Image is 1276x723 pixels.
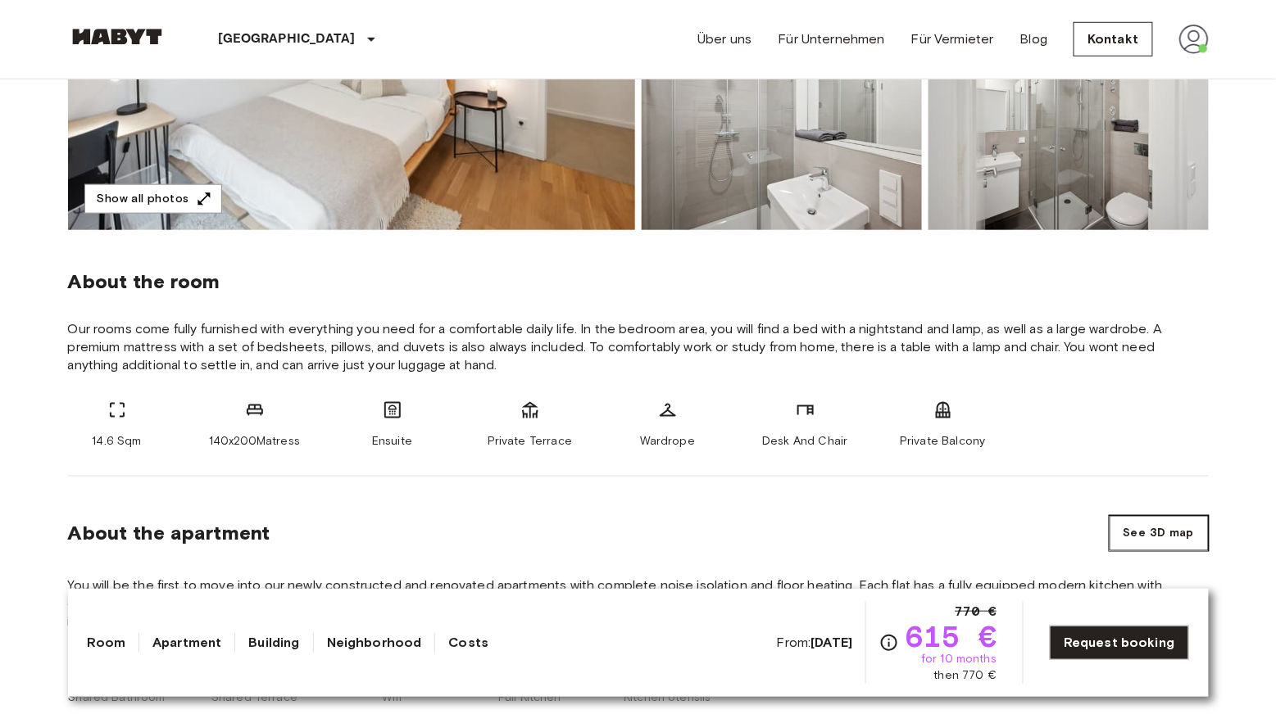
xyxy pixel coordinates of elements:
span: From: [777,634,853,652]
a: Costs [448,633,488,653]
span: for 10 months [921,651,997,667]
a: Apartment [152,633,221,653]
span: About the room [68,269,1209,294]
button: Show all photos [84,184,222,215]
span: You will be the first to move into our newly constructed and renovated apartments with complete n... [68,577,1209,631]
a: Kontakt [1074,22,1152,56]
a: Room [88,633,126,653]
span: 140x200Matress [209,433,300,450]
button: See 3D map [1110,516,1209,551]
a: Blog [1020,29,1048,49]
a: Für Vermieter [911,29,994,49]
img: avatar [1179,25,1209,54]
span: Wifi [382,690,402,707]
span: Kitchen Utensils [624,690,711,707]
svg: Check cost overview for full price breakdown. Please note that discounts apply to new joiners onl... [879,633,899,653]
a: Über uns [697,29,752,49]
img: Picture of unit DE-01-260-002-03 [929,16,1209,230]
span: then 770 € [934,667,997,684]
span: Shared Terrace [211,690,297,707]
span: 14.6 Sqm [92,433,141,450]
b: [DATE] [811,635,853,650]
span: Full Kitchen [498,690,561,707]
span: About the apartment [68,521,270,545]
a: Request booking [1050,626,1188,660]
span: Our rooms come fully furnished with everything you need for a comfortable daily life. In the bedr... [68,320,1209,374]
span: 770 € [955,602,997,621]
span: 615 € [906,621,997,651]
span: Wardrope [640,433,695,450]
span: Private Terrace [488,433,572,450]
span: Ensuite [372,433,412,450]
a: Für Unternehmen [779,29,885,49]
span: Shared Bathroom [68,690,165,707]
p: [GEOGRAPHIC_DATA] [219,29,356,49]
img: Habyt [68,29,166,45]
img: Picture of unit DE-01-260-002-03 [642,16,922,230]
a: Building [248,633,299,653]
span: Desk And Chair [762,433,847,450]
a: Neighborhood [327,633,422,653]
span: Private Balcony [900,433,985,450]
